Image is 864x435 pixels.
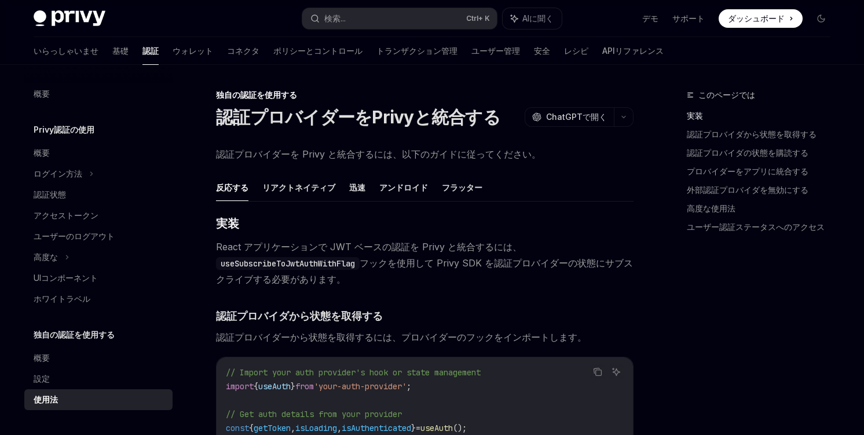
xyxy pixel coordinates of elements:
button: ダークモードを切り替える [812,9,830,28]
font: 検索... [324,13,346,23]
button: 反応する [216,174,248,201]
a: 実装 [687,107,840,125]
a: 認証プロバイダの状態を購読する [687,144,840,162]
font: サポート [672,13,705,23]
font: 認証 [142,46,159,56]
font: ダッシュボード [728,13,785,23]
font: 使用法 [34,394,58,404]
font: リアクトネイティブ [262,182,335,192]
span: from [295,381,314,392]
font: 認証プロバイダーを Privy と統合するには、以下のガイドに従ってください。 [216,148,541,160]
font: 高度な [34,252,58,262]
a: 認証プロバイダから状態を取得する [687,125,840,144]
a: ユーザーのログアウト [24,226,173,247]
span: const [226,423,249,433]
font: 安全 [534,46,550,56]
span: isLoading [295,423,337,433]
font: 外部認証プロバイダを無効にする [687,185,808,195]
button: 迅速 [349,174,365,201]
a: ユーザー管理 [471,37,520,65]
font: 独自の認証を使用する [216,90,297,100]
button: フラッター [442,174,482,201]
font: ログイン方法 [34,169,82,178]
font: フラッター [442,182,482,192]
font: ユーザーのログアウト [34,231,115,241]
a: ユーザー認証ステータスへのアクセス [687,218,840,236]
a: トランザクション管理 [376,37,457,65]
a: 安全 [534,37,550,65]
button: コードブロックの内容をコピーします [590,364,605,379]
font: 認証プロバイダーをPrivyと統合する [216,107,500,127]
font: デモ [642,13,658,23]
span: getToken [254,423,291,433]
a: いらっしゃいませ [34,37,98,65]
a: 概要 [24,348,173,368]
a: 使用法 [24,389,173,410]
span: , [337,423,342,433]
a: コネクタ [227,37,259,65]
font: このページでは [698,90,755,100]
font: Privy認証の使用 [34,125,94,134]
a: ホワイトラベル [24,288,173,309]
font: ポリシーとコントロール [273,46,363,56]
a: ウォレット [173,37,213,65]
font: ホワイトラベル [34,294,90,304]
font: 反応する [216,182,248,192]
span: { [254,381,258,392]
img: ダークロゴ [34,10,105,27]
span: , [291,423,295,433]
a: UIコンポーネント [24,268,173,288]
span: useAuth [258,381,291,392]
font: 迅速 [349,182,365,192]
span: } [411,423,416,433]
span: // Import your auth provider's hook or state management [226,367,481,378]
a: 認証 [142,37,159,65]
font: React アプリケーションで JWT ベースの認証を Privy と統合するには、 [216,241,522,253]
span: ; [407,381,411,392]
a: サポート [672,13,705,24]
span: 'your-auth-provider' [314,381,407,392]
a: 設定 [24,368,173,389]
font: 高度な使用法 [687,203,735,213]
a: 外部認証プロバイダを無効にする [687,181,840,199]
font: 概要 [34,353,50,363]
font: APIリファレンス [602,46,664,56]
font: Ctrl [466,14,478,23]
button: リアクトネイティブ [262,174,335,201]
font: + K [478,14,490,23]
code: useSubscribeToJwtAuthWithFlag [216,257,360,270]
span: isAuthenticated [342,423,411,433]
a: 高度な使用法 [687,199,840,218]
font: 認証状態 [34,189,66,199]
a: レシピ [564,37,588,65]
font: レシピ [564,46,588,56]
a: アクセストークン [24,205,173,226]
font: 概要 [34,89,50,98]
font: アクセストークン [34,210,98,220]
span: (); [453,423,467,433]
font: 認証プロバイダから状態を取得する [216,310,383,322]
font: 基礎 [112,46,129,56]
font: ユーザー認証ステータスへのアクセス [687,222,825,232]
a: プロバイダーをアプリに統合する [687,162,840,181]
font: いらっしゃいませ [34,46,98,56]
font: 独自の認証を使用する [34,330,115,339]
button: 検索...Ctrl+ K [302,8,497,29]
font: プロバイダーをアプリに統合する [687,166,808,176]
span: // Get auth details from your provider [226,409,402,419]
a: 概要 [24,142,173,163]
a: APIリファレンス [602,37,664,65]
font: フックを使用して Privy SDK を認証プロバイダーの状態にサブスクライブする必要があります。 [216,257,633,285]
button: AIに聞く [609,364,624,379]
font: アンドロイド [379,182,428,192]
font: 認証プロバイダの状態を購読する [687,148,808,158]
font: トランザクション管理 [376,46,457,56]
button: AIに聞く [503,8,562,29]
font: 認証プロバイダから状態を取得する [687,129,817,139]
a: ダッシュボード [719,9,803,28]
a: デモ [642,13,658,24]
a: 認証状態 [24,184,173,205]
font: AIに聞く [522,13,554,23]
font: ユーザー管理 [471,46,520,56]
span: = [416,423,420,433]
